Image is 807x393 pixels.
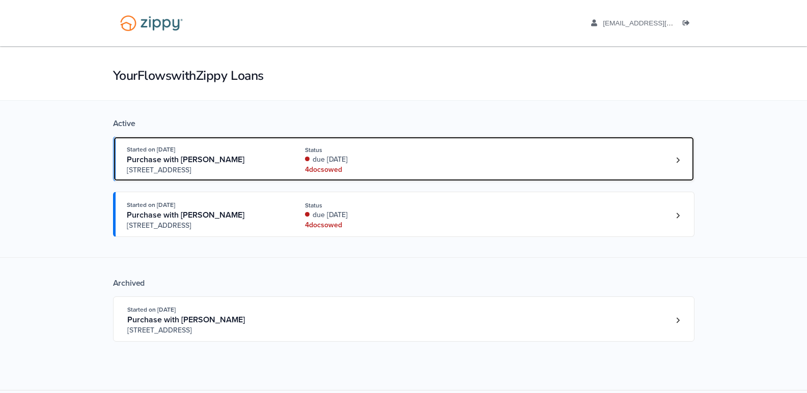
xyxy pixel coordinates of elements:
div: 4 doc s owed [305,165,441,175]
div: Status [305,145,441,155]
div: Status [305,201,441,210]
div: Archived [113,278,694,288]
div: Active [113,118,694,129]
span: Started on [DATE] [127,146,175,153]
span: drmomma789@aol.com [603,19,719,27]
a: Loan number 4229686 [671,153,686,168]
span: [STREET_ADDRESS] [127,165,282,175]
span: Started on [DATE] [127,201,175,208]
img: Logo [114,10,189,36]
span: [STREET_ADDRESS] [127,325,283,336]
a: Open loan 4229645 [113,192,694,237]
span: Started on [DATE] [127,306,176,313]
div: 4 doc s owed [305,220,441,230]
div: due [DATE] [305,155,441,165]
h1: Your Flows with Zippy Loans [113,67,694,84]
a: Log out [683,19,694,29]
a: Open loan 4229686 [113,136,694,182]
a: Loan number 4186404 [671,313,686,328]
a: edit profile [591,19,720,29]
span: [STREET_ADDRESS] [127,221,282,231]
span: Purchase with [PERSON_NAME] [127,315,245,325]
a: Open loan 4186404 [113,296,694,342]
a: Loan number 4229645 [671,208,686,223]
span: Purchase with [PERSON_NAME] [127,210,244,220]
div: due [DATE] [305,210,441,220]
span: Purchase with [PERSON_NAME] [127,155,244,165]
